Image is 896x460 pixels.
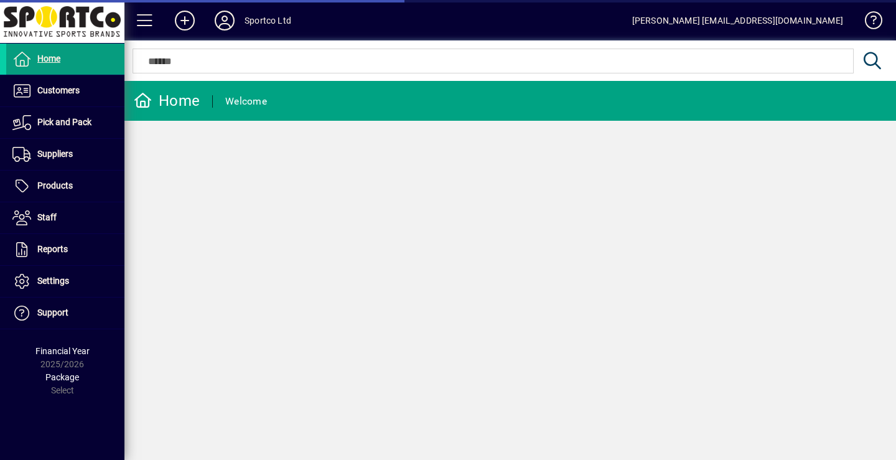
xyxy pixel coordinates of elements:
[134,91,200,111] div: Home
[856,2,880,43] a: Knowledge Base
[165,9,205,32] button: Add
[632,11,843,31] div: [PERSON_NAME] [EMAIL_ADDRESS][DOMAIN_NAME]
[6,171,124,202] a: Products
[6,202,124,233] a: Staff
[6,234,124,265] a: Reports
[37,181,73,190] span: Products
[37,307,68,317] span: Support
[37,212,57,222] span: Staff
[37,117,91,127] span: Pick and Pack
[37,276,69,286] span: Settings
[205,9,245,32] button: Profile
[37,85,80,95] span: Customers
[37,149,73,159] span: Suppliers
[6,298,124,329] a: Support
[45,372,79,382] span: Package
[6,75,124,106] a: Customers
[245,11,291,31] div: Sportco Ltd
[6,139,124,170] a: Suppliers
[35,346,90,356] span: Financial Year
[6,266,124,297] a: Settings
[6,107,124,138] a: Pick and Pack
[37,54,60,63] span: Home
[37,244,68,254] span: Reports
[225,92,267,111] div: Welcome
